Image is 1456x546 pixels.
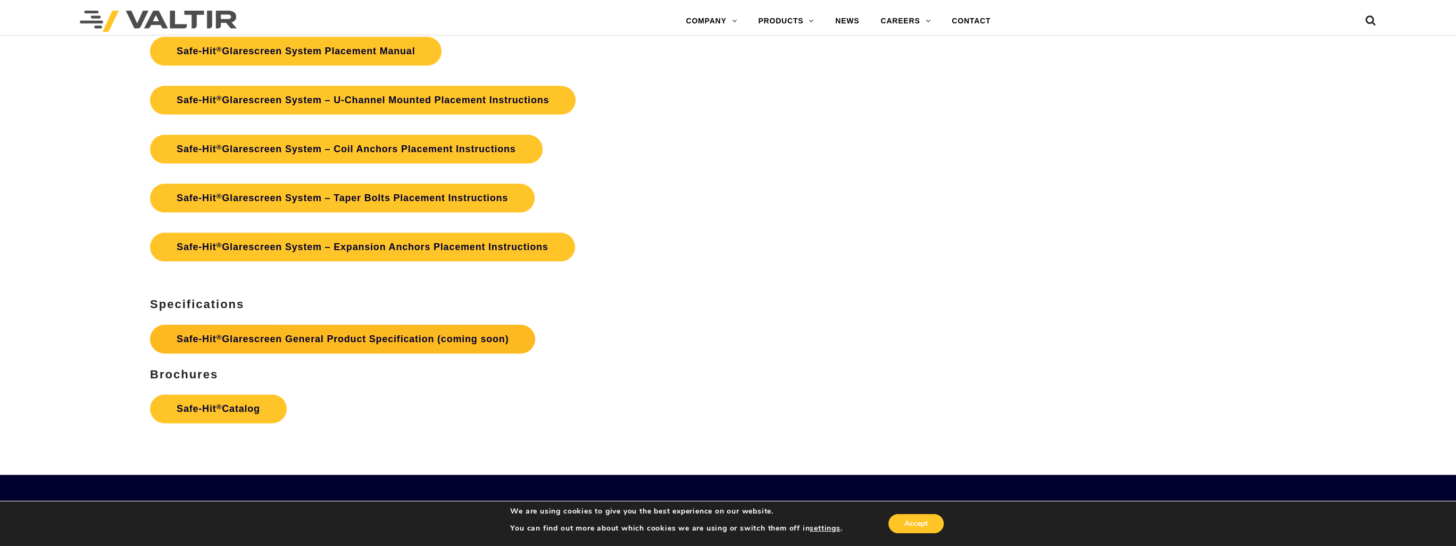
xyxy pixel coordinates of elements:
a: Safe-Hit®Glarescreen System – U-Channel Mounted Placement Instructions [150,86,576,114]
a: Safe-Hit®Glarescreen System Placement Manual [150,37,442,65]
strong: Brochures [150,368,218,381]
sup: ® [217,192,222,200]
a: PRODUCTS [747,11,825,32]
sup: ® [217,143,222,151]
sup: ® [217,403,222,411]
sup: ® [217,241,222,249]
a: Safe-Hit®Glarescreen General Product Specification (coming soon) [150,325,535,353]
sup: ® [217,94,222,102]
sup: ® [217,333,222,341]
a: CONTACT [941,11,1001,32]
a: Safe-Hit®Glarescreen System – Coil Anchors Placement Instructions [150,135,543,163]
a: Safe-Hit®Catalog [150,394,287,423]
a: CAREERS [870,11,941,32]
sup: ® [217,45,222,53]
button: settings [810,524,840,533]
p: You can find out more about which cookies we are using or switch them off in . [510,524,842,533]
a: NEWS [825,11,870,32]
a: COMPANY [675,11,747,32]
a: Safe-Hit®Glarescreen System – Expansion Anchors Placement Instructions [150,233,575,261]
img: Valtir [80,11,237,32]
a: Safe-Hit®Glarescreen System – Taper Bolts Placement Instructions [150,184,535,212]
strong: Specifications [150,297,244,311]
p: We are using cookies to give you the best experience on our website. [510,507,842,516]
button: Accept [888,514,944,533]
